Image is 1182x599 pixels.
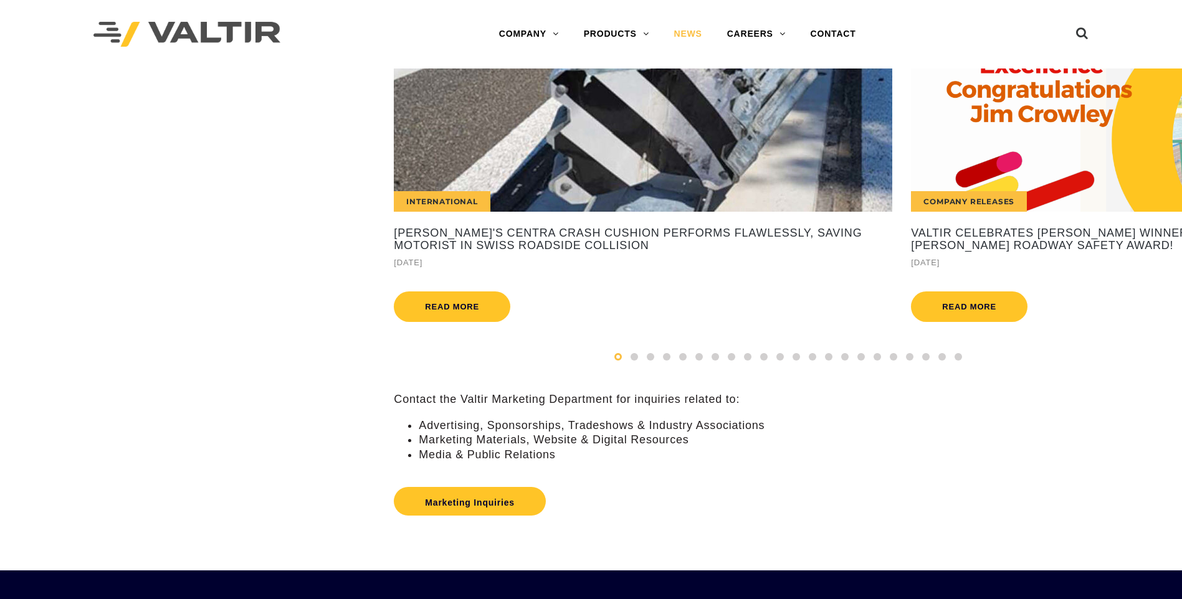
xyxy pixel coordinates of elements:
[394,227,892,252] a: [PERSON_NAME]'s CENTRA Crash Cushion Performs Flawlessly, Saving Motorist in Swiss Roadside Colli...
[911,291,1027,322] a: Read more
[419,448,1182,462] li: Media & Public Relations
[394,392,1182,407] p: Contact the Valtir Marketing Department for inquiries related to:
[394,68,892,212] a: International
[419,433,1182,447] li: Marketing Materials, Website & Digital Resources
[487,22,571,47] a: COMPANY
[571,22,662,47] a: PRODUCTS
[93,22,280,47] img: Valtir
[798,22,869,47] a: CONTACT
[394,255,892,270] div: [DATE]
[394,487,546,516] a: Marketing Inquiries
[911,191,1027,212] div: Company Releases
[394,291,510,322] a: Read more
[394,191,490,212] div: International
[715,22,798,47] a: CAREERS
[419,418,1182,433] li: Advertising, Sponsorships, Tradeshows & Industry Associations
[662,22,715,47] a: NEWS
